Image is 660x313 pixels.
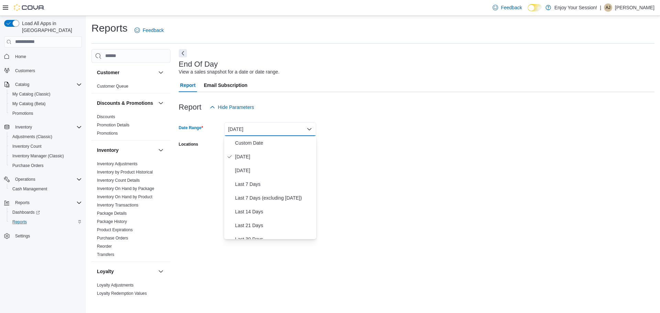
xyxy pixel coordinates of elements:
[7,89,85,99] button: My Catalog (Classic)
[179,60,218,68] h3: End Of Day
[180,78,196,92] span: Report
[12,219,27,225] span: Reports
[7,208,85,217] a: Dashboards
[1,198,85,208] button: Reports
[501,4,522,11] span: Feedback
[10,90,82,98] span: My Catalog (Classic)
[10,109,82,118] span: Promotions
[15,68,35,74] span: Customers
[10,100,82,108] span: My Catalog (Beta)
[7,99,85,109] button: My Catalog (Beta)
[157,68,165,77] button: Customer
[235,221,313,230] span: Last 21 Days
[132,23,166,37] a: Feedback
[14,4,45,11] img: Cova
[97,219,127,224] a: Package History
[10,208,82,216] span: Dashboards
[143,27,164,34] span: Feedback
[15,124,32,130] span: Inventory
[600,3,601,12] p: |
[12,80,82,89] span: Catalog
[10,142,44,150] a: Inventory Count
[97,235,128,241] span: Purchase Orders
[179,68,279,76] div: View a sales snapshot for a date or date range.
[10,133,55,141] a: Adjustments (Classic)
[12,111,33,116] span: Promotions
[91,21,128,35] h1: Reports
[91,113,170,140] div: Discounts & Promotions
[15,54,26,59] span: Home
[7,217,85,227] button: Reports
[1,80,85,89] button: Catalog
[157,146,165,154] button: Inventory
[97,114,115,119] a: Discounts
[7,109,85,118] button: Promotions
[1,175,85,184] button: Operations
[1,52,85,62] button: Home
[235,194,313,202] span: Last 7 Days (excluding [DATE])
[1,66,85,76] button: Customers
[604,3,612,12] div: Aleshia Jennings
[97,227,133,232] a: Product Expirations
[97,100,153,107] h3: Discounts & Promotions
[97,211,127,216] a: Package Details
[97,194,152,200] span: Inventory On Hand by Product
[12,199,32,207] button: Reports
[12,175,38,183] button: Operations
[97,194,152,199] a: Inventory On Hand by Product
[15,233,30,239] span: Settings
[97,202,139,208] span: Inventory Transactions
[15,82,29,87] span: Catalog
[12,232,82,240] span: Settings
[179,49,187,57] button: Next
[12,53,29,61] a: Home
[179,103,201,111] h3: Report
[12,153,64,159] span: Inventory Manager (Classic)
[12,199,82,207] span: Reports
[97,123,130,127] a: Promotion Details
[97,69,119,76] h3: Customer
[91,82,170,93] div: Customer
[97,268,155,275] button: Loyalty
[97,291,147,296] a: Loyalty Redemption Values
[91,160,170,261] div: Inventory
[179,125,203,131] label: Date Range
[12,80,32,89] button: Catalog
[97,178,140,183] a: Inventory Count Details
[235,235,313,243] span: Last 30 Days
[10,185,82,193] span: Cash Management
[12,186,47,192] span: Cash Management
[218,104,254,111] span: Hide Parameters
[97,131,118,136] span: Promotions
[12,101,46,107] span: My Catalog (Beta)
[235,180,313,188] span: Last 7 Days
[12,67,38,75] a: Customers
[97,186,154,191] a: Inventory On Hand by Package
[12,134,52,139] span: Adjustments (Classic)
[15,177,35,182] span: Operations
[97,147,155,154] button: Inventory
[97,244,112,249] a: Reorder
[235,139,313,147] span: Custom Date
[12,123,35,131] button: Inventory
[10,218,82,226] span: Reports
[97,252,114,257] span: Transfers
[615,3,654,12] p: [PERSON_NAME]
[12,91,51,97] span: My Catalog (Classic)
[235,153,313,161] span: [DATE]
[12,123,82,131] span: Inventory
[10,90,53,98] a: My Catalog (Classic)
[179,142,198,147] label: Locations
[10,161,82,170] span: Purchase Orders
[204,78,247,92] span: Email Subscription
[97,114,115,120] span: Discounts
[490,1,525,14] a: Feedback
[10,109,36,118] a: Promotions
[7,161,85,170] button: Purchase Orders
[554,3,597,12] p: Enjoy Your Session!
